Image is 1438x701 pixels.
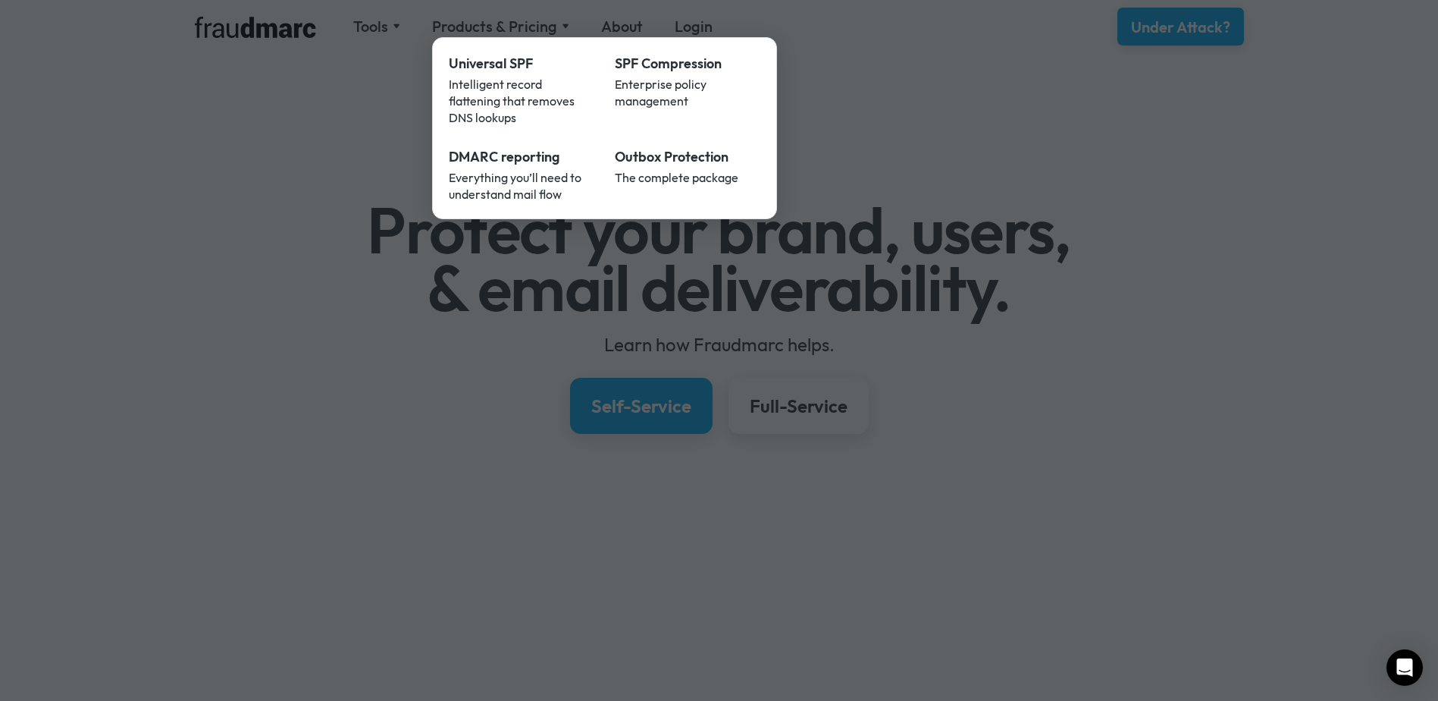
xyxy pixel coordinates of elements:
div: The complete package [615,169,760,186]
div: Universal SPF [449,54,594,74]
div: Intelligent record flattening that removes DNS lookups [449,76,594,126]
div: Everything you’ll need to understand mail flow [449,169,594,203]
a: SPF CompressionEnterprise policy management [604,43,771,137]
div: SPF Compression [615,54,760,74]
div: DMARC reporting [449,147,594,167]
div: Open Intercom Messenger [1386,649,1423,686]
a: Outbox ProtectionThe complete package [604,137,771,213]
nav: Products & Pricing [432,37,777,219]
a: DMARC reportingEverything you’ll need to understand mail flow [438,137,605,213]
div: Outbox Protection [615,147,760,167]
a: Universal SPFIntelligent record flattening that removes DNS lookups [438,43,605,137]
div: Enterprise policy management [615,76,760,109]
